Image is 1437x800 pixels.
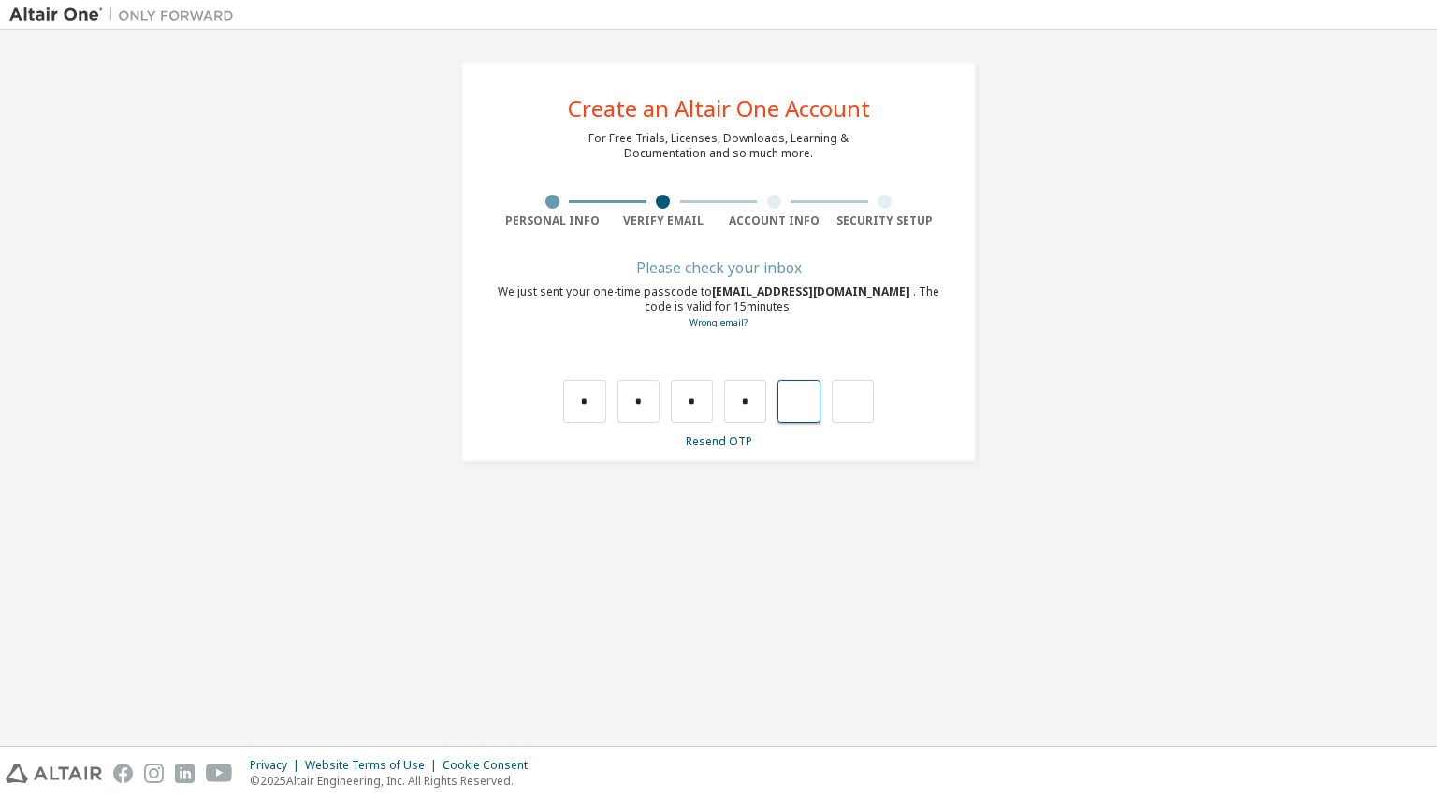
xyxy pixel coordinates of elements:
[712,284,913,299] span: [EMAIL_ADDRESS][DOMAIN_NAME]
[206,764,233,783] img: youtube.svg
[830,213,941,228] div: Security Setup
[9,6,243,24] img: Altair One
[113,764,133,783] img: facebook.svg
[718,213,830,228] div: Account Info
[588,131,849,161] div: For Free Trials, Licenses, Downloads, Learning & Documentation and so much more.
[497,284,940,330] div: We just sent your one-time passcode to . The code is valid for 15 minutes.
[175,764,195,783] img: linkedin.svg
[443,758,539,773] div: Cookie Consent
[250,758,305,773] div: Privacy
[6,764,102,783] img: altair_logo.svg
[305,758,443,773] div: Website Terms of Use
[144,764,164,783] img: instagram.svg
[497,213,608,228] div: Personal Info
[250,773,539,789] p: © 2025 Altair Engineering, Inc. All Rights Reserved.
[608,213,719,228] div: Verify Email
[686,433,752,449] a: Resend OTP
[568,97,870,120] div: Create an Altair One Account
[689,316,748,328] a: Go back to the registration form
[497,262,940,273] div: Please check your inbox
